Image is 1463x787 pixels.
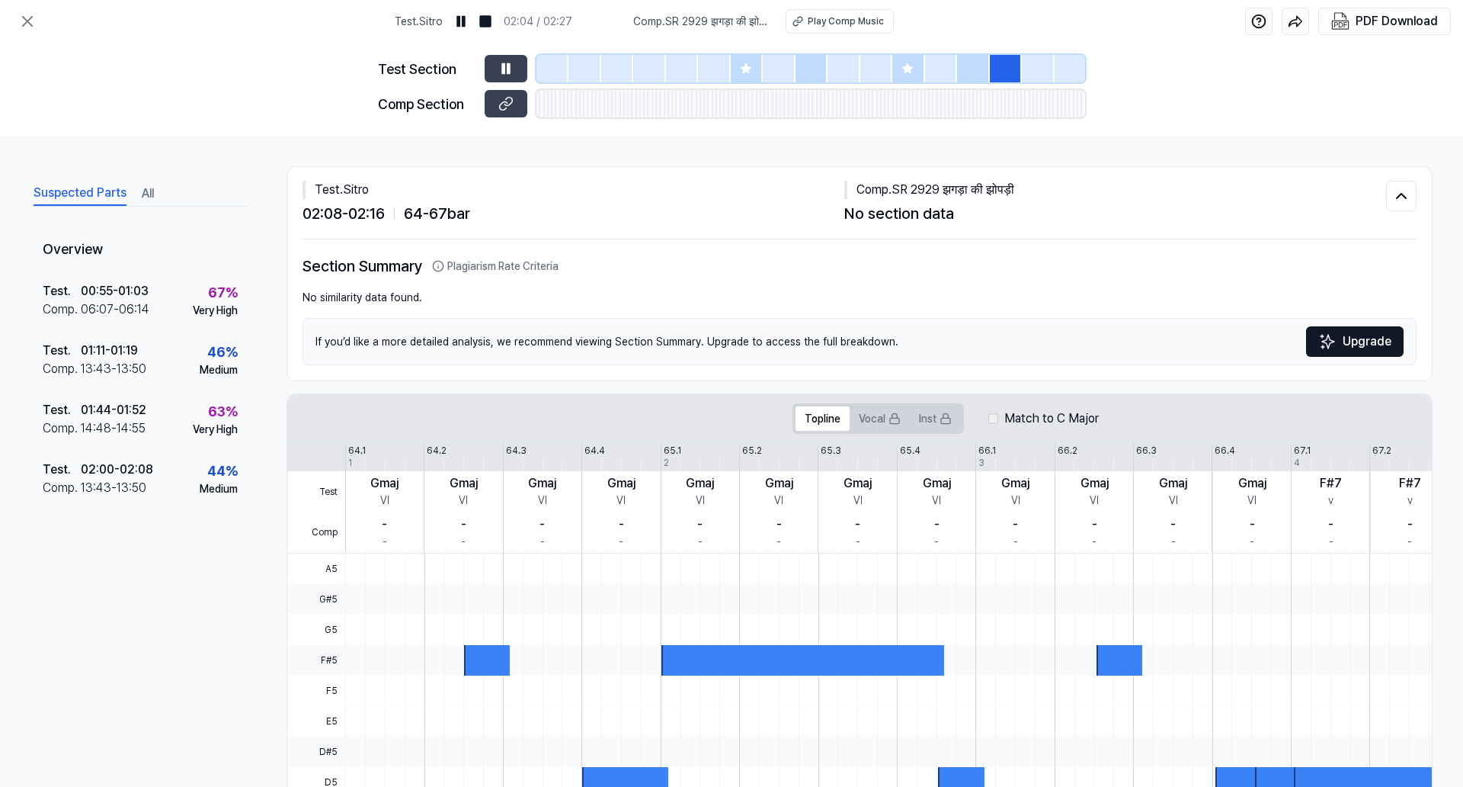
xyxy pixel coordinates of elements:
[1407,493,1413,509] div: v
[1013,516,1018,534] div: -
[1318,332,1337,351] img: Sparkles
[844,202,1386,225] div: No section data
[1092,516,1097,534] div: -
[478,14,493,29] img: stop
[686,474,714,493] div: Gmaj
[193,422,238,438] div: Very High
[978,456,984,470] div: 3
[303,290,1417,306] div: No similarity data found.
[796,406,850,431] button: Topline
[1306,326,1404,357] button: Upgrade
[696,493,705,509] div: VI
[853,493,863,509] div: VI
[1329,534,1333,550] div: -
[1407,516,1413,534] div: -
[1058,444,1077,458] div: 66.2
[404,202,470,225] span: 64 - 67 bar
[43,461,81,479] div: Test .
[1092,534,1096,550] div: -
[786,9,894,34] button: Play Comp Music
[453,14,469,29] img: pause
[450,474,478,493] div: Gmaj
[208,401,238,422] div: 63 %
[30,228,250,271] div: Overview
[43,342,81,360] div: Test .
[1004,410,1099,428] label: Match to C Major
[540,534,545,550] div: -
[43,282,81,300] div: Test .
[619,534,623,550] div: -
[193,303,238,319] div: Very High
[1250,516,1255,534] div: -
[1399,474,1421,493] div: F#7
[1090,493,1099,509] div: VI
[844,474,872,493] div: Gmaj
[1080,474,1109,493] div: Gmaj
[1250,534,1254,550] div: -
[1328,8,1441,34] button: PDF Download
[81,419,146,438] div: 14:48 - 14:55
[34,181,126,206] button: Suspected Parts
[303,181,844,199] div: Test . Sitro
[461,516,466,534] div: -
[287,512,345,554] span: Comp
[1288,14,1303,29] img: share
[370,474,399,493] div: Gmaj
[1294,456,1300,470] div: 4
[81,401,146,419] div: 01:44 - 01:52
[1328,516,1333,534] div: -
[850,406,910,431] button: Vocal
[1169,493,1178,509] div: VI
[207,342,238,362] div: 46 %
[348,456,352,470] div: 1
[808,14,884,28] div: Play Comp Music
[1011,493,1020,509] div: VI
[934,516,940,534] div: -
[504,14,572,30] div: 02:04 / 02:27
[664,444,681,458] div: 65.1
[461,534,466,550] div: -
[287,706,345,737] span: E5
[287,615,345,645] span: G5
[776,516,782,534] div: -
[742,444,762,458] div: 65.2
[910,406,961,431] button: Inst
[506,444,527,458] div: 64.3
[287,645,345,676] span: F#5
[43,419,81,438] div: Comp .
[698,534,703,550] div: -
[303,255,1417,278] h2: Section Summary
[303,202,385,225] span: 02:08 - 02:16
[821,444,841,458] div: 65.3
[1001,474,1029,493] div: Gmaj
[1372,444,1391,458] div: 67.2
[856,534,860,550] div: -
[1215,444,1235,458] div: 66.4
[538,493,547,509] div: VI
[348,444,366,458] div: 64.1
[900,444,920,458] div: 65.4
[1407,534,1412,550] div: -
[380,493,389,509] div: VI
[776,534,781,550] div: -
[142,181,154,206] button: All
[932,493,941,509] div: VI
[1159,474,1187,493] div: Gmaj
[1171,534,1176,550] div: -
[616,493,626,509] div: VI
[427,444,447,458] div: 64.2
[200,362,238,378] div: Medium
[208,282,238,303] div: 67 %
[855,516,860,534] div: -
[1251,14,1266,29] img: help
[1136,444,1157,458] div: 66.3
[844,181,1386,199] div: Comp . SR 2929 झगड़ा की झोपड़ी
[287,554,345,584] span: A5
[584,444,605,458] div: 64.4
[923,474,951,493] div: Gmaj
[378,94,475,114] div: Comp Section
[1356,11,1438,31] div: PDF Download
[978,444,996,458] div: 66.1
[633,14,767,30] span: Comp . SR 2929 झगड़ा की झोपड़ी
